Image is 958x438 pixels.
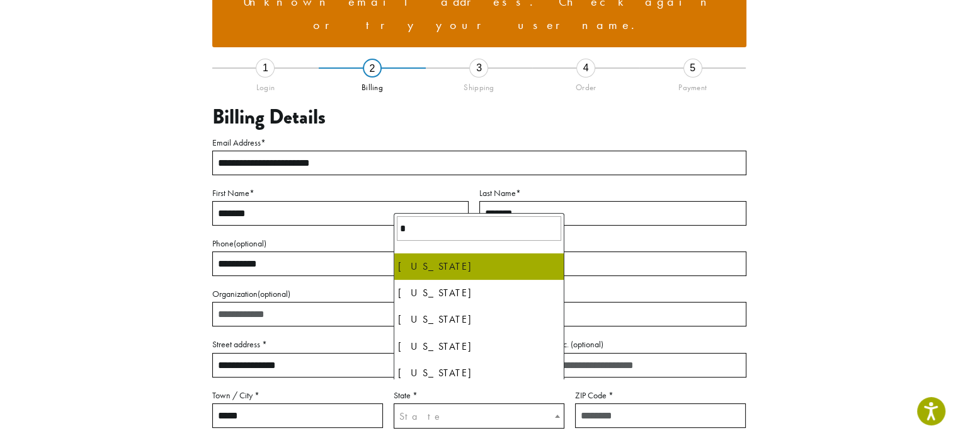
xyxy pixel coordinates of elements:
li: [US_STATE] [394,280,564,306]
label: Apartment, suite, unit, etc. [479,337,746,352]
span: (optional) [234,238,266,249]
span: State [399,410,443,423]
li: [US_STATE] [394,360,564,386]
label: Email Address [212,135,746,151]
li: [US_STATE] [394,306,564,333]
div: 4 [576,59,595,78]
h3: Billing Details [212,105,746,129]
span: State [394,403,564,429]
li: [US_STATE] [394,333,564,360]
div: 1 [256,59,275,78]
div: Login [212,78,319,93]
label: Town / City [212,388,383,403]
div: Payment [639,78,746,93]
label: Last Name [479,185,746,201]
li: [US_STATE] [394,253,564,280]
label: ZIP Code [575,388,746,403]
div: 2 [363,59,382,78]
label: Organization [212,286,746,302]
span: (optional) [571,338,603,350]
div: 5 [683,59,702,78]
div: Order [532,78,639,93]
div: Shipping [426,78,533,93]
span: (optional) [258,288,290,299]
label: First Name [212,185,469,201]
label: Street address [212,337,469,352]
label: State [394,388,564,403]
div: 3 [469,59,488,78]
div: Billing [319,78,426,93]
